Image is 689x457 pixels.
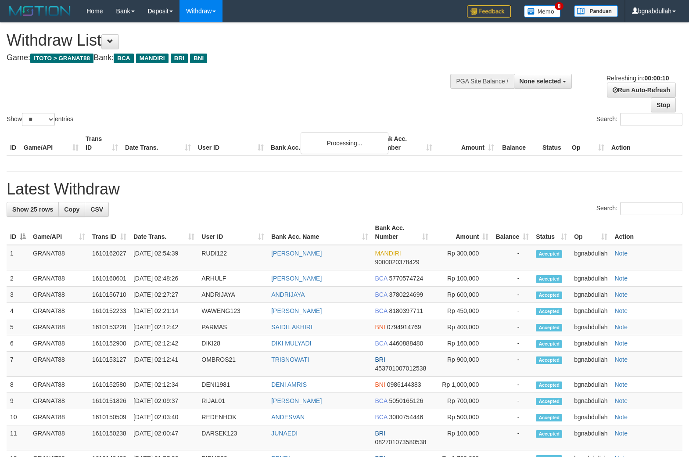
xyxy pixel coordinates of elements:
span: Accepted [536,291,562,299]
span: Copy 9000020378429 to clipboard [375,259,420,266]
td: Rp 700,000 [432,393,492,409]
td: bgnabdullah [571,245,611,270]
td: 1610156710 [89,287,130,303]
td: bgnabdullah [571,409,611,425]
td: - [492,335,532,352]
td: 1610151826 [89,393,130,409]
h1: Latest Withdraw [7,180,682,198]
span: Copy 0986144383 to clipboard [387,381,421,388]
span: Copy 3000754446 to clipboard [389,414,423,421]
td: 1610152900 [89,335,130,352]
span: BNI [190,54,207,63]
th: Trans ID [82,131,122,156]
span: Refreshing in: [606,75,669,82]
a: Show 25 rows [7,202,59,217]
td: Rp 400,000 [432,319,492,335]
th: Amount: activate to sort column ascending [432,220,492,245]
td: 1610152580 [89,377,130,393]
td: Rp 300,000 [432,245,492,270]
td: bgnabdullah [571,335,611,352]
td: bgnabdullah [571,377,611,393]
td: 1610153228 [89,319,130,335]
span: Accepted [536,381,562,389]
th: User ID [194,131,267,156]
a: DENI AMRIS [271,381,307,388]
td: 3 [7,287,29,303]
span: Copy 5050165126 to clipboard [389,397,423,404]
span: BRI [375,356,385,363]
td: 9 [7,393,29,409]
th: Action [611,220,682,245]
td: 2 [7,270,29,287]
span: BCA [114,54,133,63]
td: GRANAT88 [29,377,89,393]
td: - [492,425,532,450]
td: GRANAT88 [29,393,89,409]
input: Search: [620,202,682,215]
span: Copy 082701073580538 to clipboard [375,439,427,446]
td: GRANAT88 [29,303,89,319]
td: WAWENG123 [198,303,268,319]
div: PGA Site Balance / [450,74,513,89]
a: Note [614,340,628,347]
span: Copy 8180397711 to clipboard [389,307,423,314]
td: REDENHOK [198,409,268,425]
span: BRI [171,54,188,63]
th: Amount [436,131,498,156]
strong: 00:00:10 [644,75,669,82]
td: Rp 100,000 [432,270,492,287]
span: BCA [375,414,388,421]
td: - [492,409,532,425]
td: Rp 500,000 [432,409,492,425]
td: bgnabdullah [571,303,611,319]
td: DARSEK123 [198,425,268,450]
a: Note [614,397,628,404]
td: 1 [7,245,29,270]
td: [DATE] 02:12:41 [130,352,198,377]
td: [DATE] 02:27:27 [130,287,198,303]
th: Date Trans.: activate to sort column ascending [130,220,198,245]
span: BCA [375,397,388,404]
th: Bank Acc. Name [267,131,374,156]
td: 1610160601 [89,270,130,287]
th: ID: activate to sort column descending [7,220,29,245]
h4: Game: Bank: [7,54,451,62]
td: GRANAT88 [29,425,89,450]
td: Rp 100,000 [432,425,492,450]
td: GRANAT88 [29,409,89,425]
a: Copy [58,202,85,217]
span: Accepted [536,324,562,331]
td: bgnabdullah [571,287,611,303]
span: 8 [555,2,564,10]
td: Rp 600,000 [432,287,492,303]
td: DENI1981 [198,377,268,393]
a: CSV [85,202,109,217]
a: SAIDIL AKHIRI [271,324,312,331]
input: Search: [620,113,682,126]
a: ANDESVAN [271,414,305,421]
a: ANDRIJAYA [271,291,305,298]
th: Op [568,131,608,156]
span: Copy 453701007012538 to clipboard [375,365,427,372]
a: Note [614,324,628,331]
td: [DATE] 02:48:26 [130,270,198,287]
span: Accepted [536,414,562,421]
td: [DATE] 02:12:42 [130,319,198,335]
a: Note [614,250,628,257]
td: 8 [7,377,29,393]
td: RUDI122 [198,245,268,270]
a: Note [614,275,628,282]
span: Accepted [536,430,562,438]
td: 1610150509 [89,409,130,425]
a: Run Auto-Refresh [607,83,676,97]
th: Bank Acc. Number [374,131,436,156]
a: TRISNOWATI [271,356,309,363]
td: bgnabdullah [571,425,611,450]
td: bgnabdullah [571,319,611,335]
span: Copy 5770574724 to clipboard [389,275,423,282]
a: Note [614,307,628,314]
th: Status: activate to sort column ascending [532,220,571,245]
button: None selected [514,74,572,89]
th: Action [608,131,682,156]
td: 4 [7,303,29,319]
